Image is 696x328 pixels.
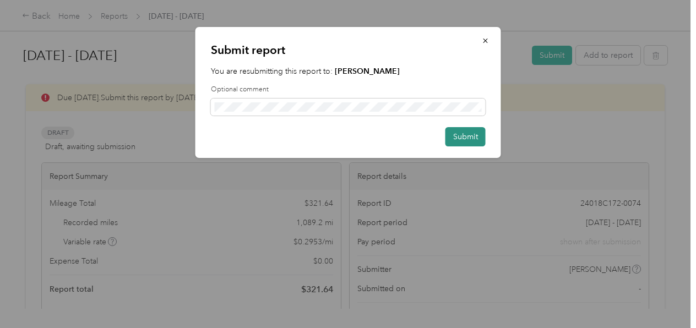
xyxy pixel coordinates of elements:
[211,42,486,58] p: Submit report
[445,127,486,146] button: Submit
[335,67,400,76] strong: [PERSON_NAME]
[634,266,696,328] iframe: Everlance-gr Chat Button Frame
[211,85,486,95] label: Optional comment
[211,65,486,77] p: You are resubmitting this report to:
